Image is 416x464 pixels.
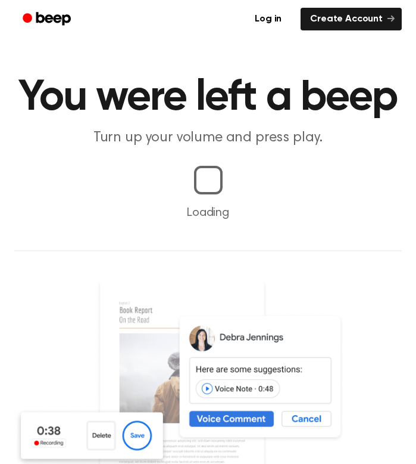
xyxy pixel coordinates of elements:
h1: You were left a beep [14,76,402,119]
a: Beep [14,8,82,31]
p: Turn up your volume and press play. [14,129,402,147]
a: Log in [243,5,293,33]
a: Create Account [301,8,402,30]
p: Loading [14,204,402,222]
